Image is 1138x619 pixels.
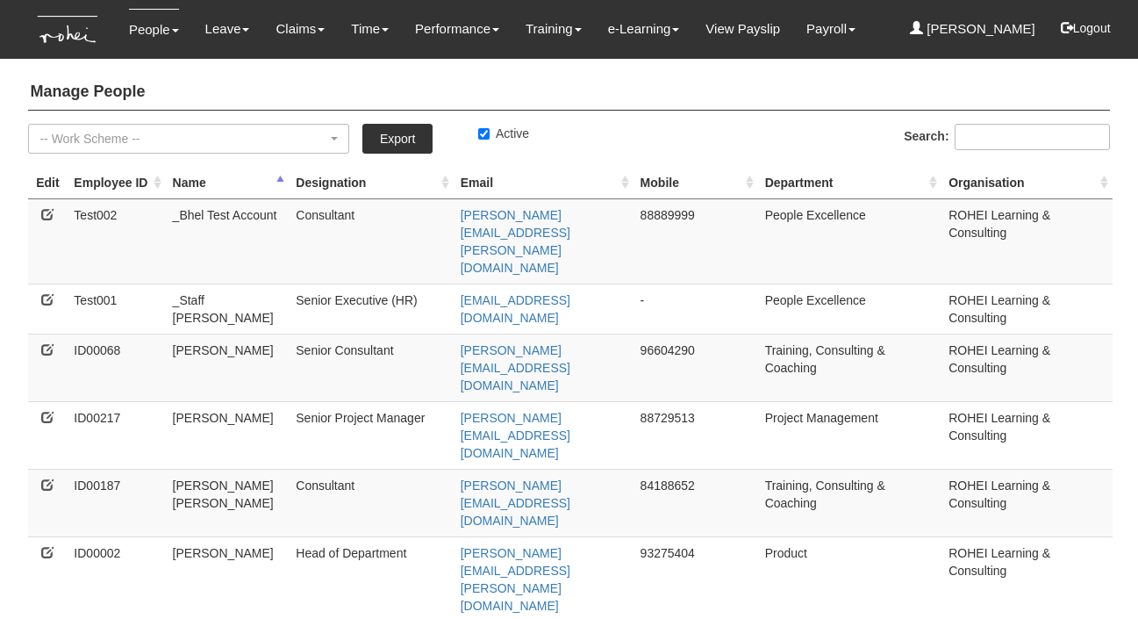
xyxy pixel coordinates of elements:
[67,167,165,199] th: Employee ID: activate to sort column ascending
[415,9,499,49] a: Performance
[758,284,942,334] td: People Excellence
[461,546,570,613] a: [PERSON_NAME][EMAIL_ADDRESS][PERSON_NAME][DOMAIN_NAME]
[633,334,758,401] td: 96604290
[461,293,570,325] a: [EMAIL_ADDRESS][DOMAIN_NAME]
[461,208,570,275] a: [PERSON_NAME][EMAIL_ADDRESS][PERSON_NAME][DOMAIN_NAME]
[166,167,290,199] th: Name : activate to sort column descending
[941,284,1113,334] td: ROHEI Learning & Consulting
[478,125,529,142] label: Active
[205,9,250,49] a: Leave
[67,198,165,284] td: Test002
[633,167,758,199] th: Mobile : activate to sort column ascending
[276,9,325,49] a: Claims
[758,469,942,536] td: Training, Consulting & Coaching
[461,479,570,528] a: [PERSON_NAME][EMAIL_ADDRESS][DOMAIN_NAME]
[758,334,942,401] td: Training, Consulting & Coaching
[289,198,453,284] td: Consultant
[526,9,582,49] a: Training
[758,198,942,284] td: People Excellence
[289,469,453,536] td: Consultant
[166,469,290,536] td: [PERSON_NAME] [PERSON_NAME]
[166,198,290,284] td: _Bhel Test Account
[633,469,758,536] td: 84188652
[758,167,942,199] th: Department : activate to sort column ascending
[28,124,349,154] button: -- Work Scheme --
[454,167,633,199] th: Email : activate to sort column ascending
[910,9,1035,49] a: [PERSON_NAME]
[705,9,780,49] a: View Payslip
[633,198,758,284] td: 88889999
[904,124,1109,150] label: Search:
[941,334,1113,401] td: ROHEI Learning & Consulting
[633,284,758,334] td: -
[941,469,1113,536] td: ROHEI Learning & Consulting
[351,9,389,49] a: Time
[67,401,165,469] td: ID00217
[67,469,165,536] td: ID00187
[289,401,453,469] td: Senior Project Manager
[941,401,1113,469] td: ROHEI Learning & Consulting
[39,130,327,148] div: -- Work Scheme --
[941,198,1113,284] td: ROHEI Learning & Consulting
[28,167,67,199] th: Edit
[289,167,453,199] th: Designation : activate to sort column ascending
[129,9,179,50] a: People
[633,401,758,469] td: 88729513
[461,411,570,460] a: [PERSON_NAME][EMAIL_ADDRESS][DOMAIN_NAME]
[941,167,1113,199] th: Organisation : activate to sort column ascending
[166,401,290,469] td: [PERSON_NAME]
[806,9,855,49] a: Payroll
[955,124,1110,150] input: Search:
[362,124,433,154] a: Export
[758,401,942,469] td: Project Management
[67,334,165,401] td: ID00068
[67,284,165,334] td: Test001
[289,334,453,401] td: Senior Consultant
[608,9,680,49] a: e-Learning
[28,75,1109,111] h4: Manage People
[478,128,490,140] input: Active
[166,334,290,401] td: [PERSON_NAME]
[289,284,453,334] td: Senior Executive (HR)
[461,343,570,392] a: [PERSON_NAME][EMAIL_ADDRESS][DOMAIN_NAME]
[1049,7,1123,49] button: Logout
[166,284,290,334] td: _Staff [PERSON_NAME]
